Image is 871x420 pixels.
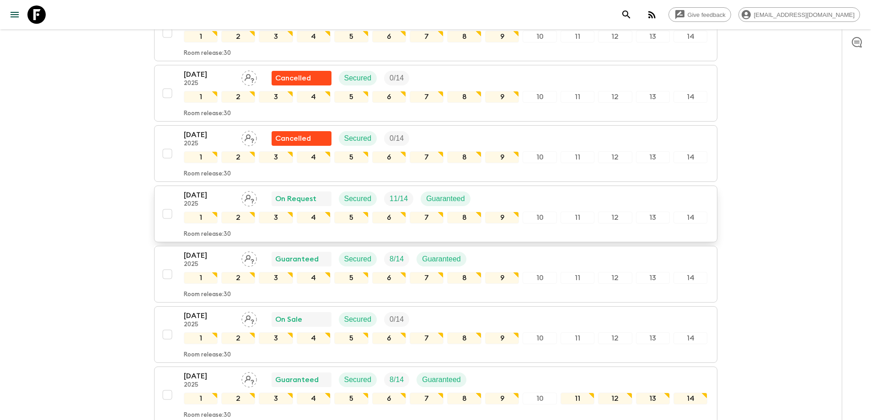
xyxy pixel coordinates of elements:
[617,5,636,24] button: search adventures
[154,125,717,182] button: [DATE]2025Assign pack leaderFlash Pack cancellationSecuredTrip Fill1234567891011121314Room releas...
[184,393,218,404] div: 1
[184,351,231,359] p: Room release: 30
[410,393,444,404] div: 7
[184,31,218,43] div: 1
[184,190,234,201] p: [DATE]
[184,69,234,80] p: [DATE]
[390,73,404,84] p: 0 / 14
[673,212,707,223] div: 14
[523,212,556,223] div: 10
[749,11,860,18] span: [EMAIL_ADDRESS][DOMAIN_NAME]
[598,393,632,404] div: 12
[485,212,519,223] div: 9
[184,212,218,223] div: 1
[384,131,409,146] div: Trip Fill
[384,191,413,206] div: Trip Fill
[184,151,218,163] div: 1
[184,170,231,178] p: Room release: 30
[154,5,717,61] button: [DATE]2025Assign pack leaderFlash Pack cancellationSecuredTrip Fill1234567891011121314Room releas...
[241,133,257,141] span: Assign pack leader
[184,332,218,344] div: 1
[384,312,409,327] div: Trip Fill
[390,254,404,265] p: 8 / 14
[636,393,670,404] div: 13
[598,31,632,43] div: 12
[339,312,377,327] div: Secured
[673,151,707,163] div: 14
[259,393,293,404] div: 3
[297,212,331,223] div: 4
[390,193,408,204] p: 11 / 14
[275,193,316,204] p: On Request
[390,133,404,144] p: 0 / 14
[272,71,331,85] div: Flash Pack cancellation
[184,382,234,389] p: 2025
[241,314,257,322] span: Assign pack leader
[275,314,302,325] p: On Sale
[372,393,406,404] div: 6
[372,151,406,163] div: 6
[410,151,444,163] div: 7
[184,272,218,284] div: 1
[184,250,234,261] p: [DATE]
[673,393,707,404] div: 14
[221,272,255,284] div: 2
[561,212,594,223] div: 11
[241,73,257,80] span: Assign pack leader
[344,254,372,265] p: Secured
[184,201,234,208] p: 2025
[485,393,519,404] div: 9
[447,91,481,103] div: 8
[154,246,717,303] button: [DATE]2025Assign pack leaderGuaranteedSecuredTrip FillGuaranteed1234567891011121314Room release:30
[184,50,231,57] p: Room release: 30
[334,393,368,404] div: 5
[447,332,481,344] div: 8
[372,212,406,223] div: 6
[334,31,368,43] div: 5
[344,73,372,84] p: Secured
[561,31,594,43] div: 11
[636,272,670,284] div: 13
[372,272,406,284] div: 6
[523,272,556,284] div: 10
[561,272,594,284] div: 11
[344,314,372,325] p: Secured
[339,372,377,387] div: Secured
[184,321,234,329] p: 2025
[598,212,632,223] div: 12
[221,393,255,404] div: 2
[447,393,481,404] div: 8
[636,212,670,223] div: 13
[275,254,319,265] p: Guaranteed
[485,272,519,284] div: 9
[523,151,556,163] div: 10
[372,31,406,43] div: 6
[372,332,406,344] div: 6
[410,91,444,103] div: 7
[683,11,731,18] span: Give feedback
[184,310,234,321] p: [DATE]
[673,31,707,43] div: 14
[334,91,368,103] div: 5
[272,131,331,146] div: Flash Pack cancellation
[184,412,231,419] p: Room release: 30
[344,133,372,144] p: Secured
[523,393,556,404] div: 10
[184,91,218,103] div: 1
[561,151,594,163] div: 11
[184,110,231,117] p: Room release: 30
[297,332,331,344] div: 4
[221,332,255,344] div: 2
[410,272,444,284] div: 7
[241,254,257,261] span: Assign pack leader
[384,252,409,266] div: Trip Fill
[673,91,707,103] div: 14
[598,151,632,163] div: 12
[297,91,331,103] div: 4
[390,374,404,385] p: 8 / 14
[221,212,255,223] div: 2
[184,291,231,298] p: Room release: 30
[523,31,556,43] div: 10
[485,151,519,163] div: 9
[339,71,377,85] div: Secured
